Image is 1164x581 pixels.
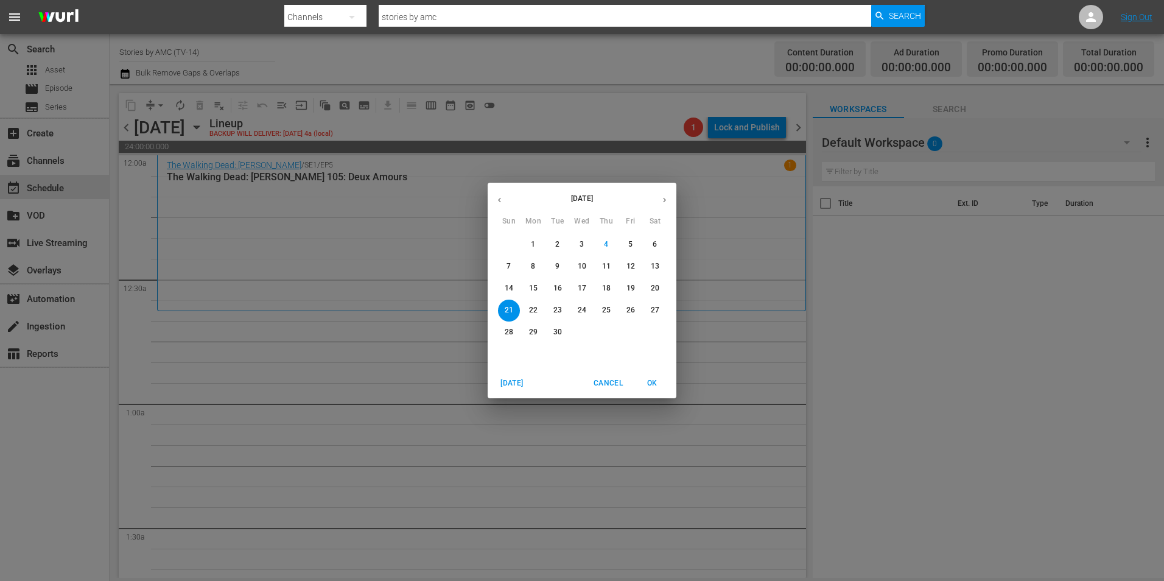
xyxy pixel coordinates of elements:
[620,256,642,278] button: 12
[620,278,642,300] button: 19
[29,3,88,32] img: ans4CAIJ8jUAAAAAAAAAAAAAAAAAAAAAAAAgQb4GAAAAAAAAAAAAAAAAAAAAAAAAJMjXAAAAAAAAAAAAAAAAAAAAAAAAgAT5G...
[498,256,520,278] button: 7
[511,193,653,204] p: [DATE]
[653,239,657,250] p: 6
[547,216,569,228] span: Tue
[547,322,569,343] button: 30
[522,278,544,300] button: 15
[505,283,513,294] p: 14
[595,278,617,300] button: 18
[602,283,611,294] p: 18
[497,377,527,390] span: [DATE]
[571,216,593,228] span: Wed
[553,283,562,294] p: 16
[522,300,544,322] button: 22
[651,283,659,294] p: 20
[651,305,659,315] p: 27
[522,216,544,228] span: Mon
[1121,12,1152,22] a: Sign Out
[595,256,617,278] button: 11
[547,300,569,322] button: 23
[522,256,544,278] button: 8
[505,305,513,315] p: 21
[553,305,562,315] p: 23
[531,261,535,272] p: 8
[507,261,511,272] p: 7
[522,322,544,343] button: 29
[628,239,633,250] p: 5
[644,234,666,256] button: 6
[553,327,562,337] p: 30
[555,239,559,250] p: 2
[498,300,520,322] button: 21
[595,234,617,256] button: 4
[547,256,569,278] button: 9
[626,305,635,315] p: 26
[644,256,666,278] button: 13
[620,300,642,322] button: 26
[498,322,520,343] button: 28
[604,239,608,250] p: 4
[637,377,667,390] span: OK
[505,327,513,337] p: 28
[651,261,659,272] p: 13
[626,261,635,272] p: 12
[571,300,593,322] button: 24
[547,234,569,256] button: 2
[571,278,593,300] button: 17
[578,283,586,294] p: 17
[644,216,666,228] span: Sat
[620,234,642,256] button: 5
[589,373,628,393] button: Cancel
[529,327,538,337] p: 29
[547,278,569,300] button: 16
[889,5,921,27] span: Search
[531,239,535,250] p: 1
[571,256,593,278] button: 10
[594,377,623,390] span: Cancel
[644,300,666,322] button: 27
[529,283,538,294] p: 15
[580,239,584,250] p: 3
[7,10,22,24] span: menu
[498,278,520,300] button: 14
[595,300,617,322] button: 25
[595,216,617,228] span: Thu
[602,305,611,315] p: 25
[498,216,520,228] span: Sun
[522,234,544,256] button: 1
[578,261,586,272] p: 10
[571,234,593,256] button: 3
[555,261,559,272] p: 9
[578,305,586,315] p: 24
[602,261,611,272] p: 11
[626,283,635,294] p: 19
[620,216,642,228] span: Fri
[493,373,531,393] button: [DATE]
[644,278,666,300] button: 20
[633,373,671,393] button: OK
[529,305,538,315] p: 22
